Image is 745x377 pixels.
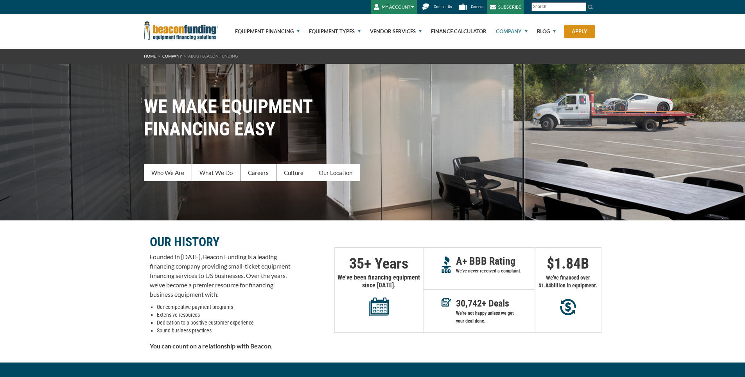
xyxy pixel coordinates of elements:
[150,237,291,247] p: OUR HISTORY
[144,164,192,181] a: Who We Are
[369,297,389,316] img: Years in equipment financing
[157,311,291,319] li: Extensive resources
[349,255,364,272] span: 35
[144,27,218,33] a: Beacon Funding Corporation
[150,342,273,350] strong: You can count on a relationship with Beacon.
[560,299,576,316] img: Millions in equipment purchases
[311,164,360,181] a: Our Location
[456,267,535,275] p: We've never received a complaint.
[541,282,551,289] span: 1.84
[157,319,291,326] li: Dedication to a positive customer experience
[587,4,594,10] img: Search
[144,54,156,58] a: HOME
[300,14,361,49] a: Equipment Types
[192,164,241,181] a: What We Do
[487,14,528,49] a: Company
[471,4,483,9] span: Careers
[535,274,601,289] p: We've financed over $ billion in equipment.
[456,309,535,325] p: We're not happy unless we get your deal done.
[442,256,451,273] img: A+ Reputation BBB
[188,54,238,58] span: About Beacon Funding
[226,14,300,49] a: Equipment Financing
[528,14,556,49] a: Blog
[157,326,291,334] li: Sound business practices
[157,303,291,311] li: Our competitive payment programs
[422,14,486,49] a: Finance Calculator
[456,257,535,265] p: A+ BBB Rating
[150,252,291,299] p: Founded in [DATE], Beacon Funding is a leading financing company providing small-ticket equipment...
[335,274,423,316] p: We've been financing equipment since [DATE].
[361,14,422,49] a: Vendor Services
[564,25,595,38] a: Apply
[535,260,601,267] p: $ B
[276,164,311,181] a: Culture
[554,255,581,272] span: 1.84
[578,4,584,10] a: Clear search text
[144,21,218,40] img: Beacon Funding Corporation
[335,260,423,267] p: + Years
[442,298,451,307] img: Deals in Equipment Financing
[144,95,601,141] h1: WE MAKE EQUIPMENT FINANCING EASY
[456,298,482,309] span: 30,742
[456,299,535,307] p: + Deals
[241,164,276,181] a: Careers
[434,4,452,9] span: Contact Us
[162,54,182,58] a: Company
[531,2,586,11] input: Search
